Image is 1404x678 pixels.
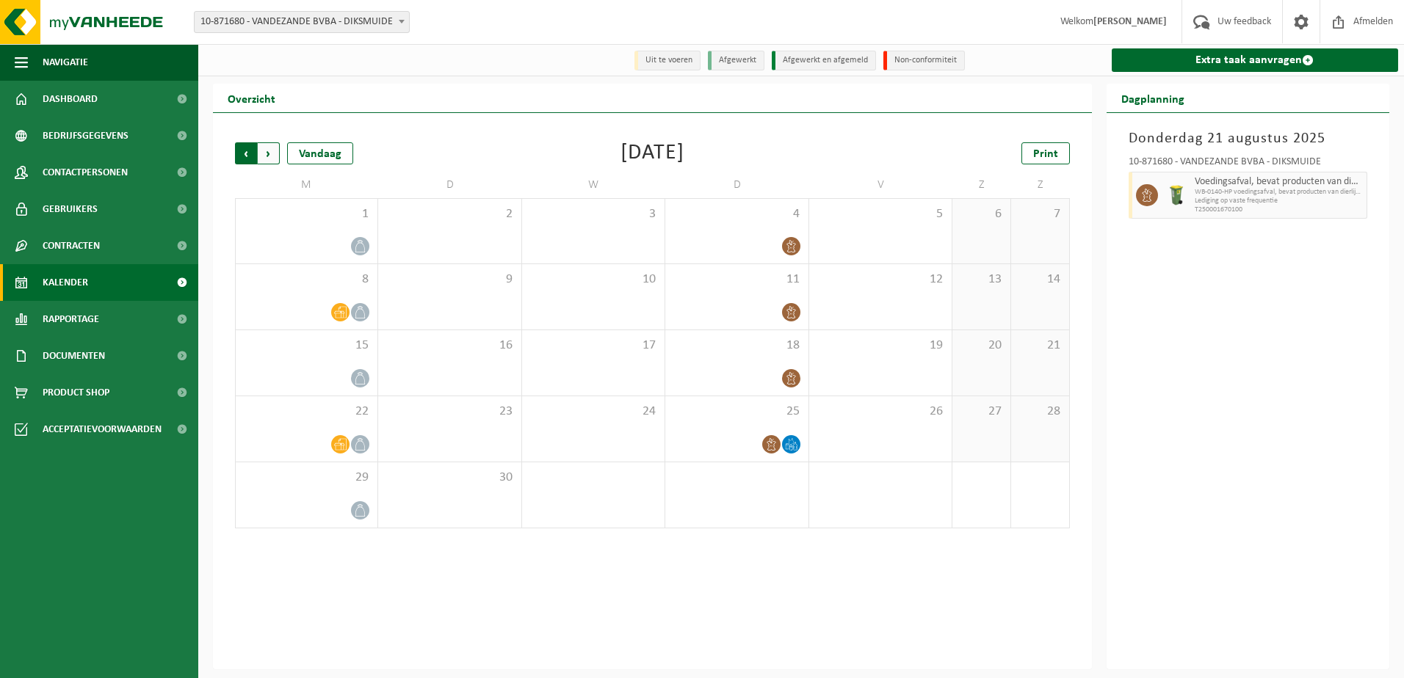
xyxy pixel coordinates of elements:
span: Vorige [235,142,257,164]
span: 17 [529,338,657,354]
h2: Dagplanning [1107,84,1199,112]
span: 28 [1018,404,1062,420]
span: Contactpersonen [43,154,128,191]
td: M [235,172,378,198]
span: Print [1033,148,1058,160]
span: 24 [529,404,657,420]
span: 22 [243,404,370,420]
span: Product Shop [43,374,109,411]
li: Uit te voeren [634,51,701,70]
a: Extra taak aanvragen [1112,48,1399,72]
span: 21 [1018,338,1062,354]
span: 25 [673,404,800,420]
span: 12 [817,271,944,288]
span: 6 [960,206,1003,222]
span: Contracten [43,227,100,264]
span: 27 [960,404,1003,420]
span: 29 [243,470,370,486]
span: 30 [386,470,513,486]
span: WB-0140-HP voedingsafval, bevat producten van dierlijke oors [1195,188,1364,197]
li: Afgewerkt [708,51,764,70]
div: Vandaag [287,142,353,164]
li: Afgewerkt en afgemeld [772,51,876,70]
span: 4 [673,206,800,222]
span: 7 [1018,206,1062,222]
span: T250001670100 [1195,205,1364,214]
span: 16 [386,338,513,354]
strong: [PERSON_NAME] [1093,16,1167,27]
td: W [522,172,665,198]
span: 13 [960,271,1003,288]
span: Voedingsafval, bevat producten van dierlijke oorsprong, onverpakt, categorie 3 [1195,176,1364,188]
span: 14 [1018,271,1062,288]
span: 26 [817,404,944,420]
span: 10-871680 - VANDEZANDE BVBA - DIKSMUIDE [194,11,410,33]
span: Gebruikers [43,191,98,227]
div: 10-871680 - VANDEZANDE BVBA - DIKSMUIDE [1129,157,1368,172]
span: 11 [673,271,800,288]
div: [DATE] [620,142,684,164]
span: 19 [817,338,944,354]
h2: Overzicht [213,84,290,112]
span: 18 [673,338,800,354]
a: Print [1021,142,1070,164]
span: Rapportage [43,301,99,338]
td: Z [952,172,1011,198]
span: Navigatie [43,44,88,81]
span: 10 [529,271,657,288]
span: 5 [817,206,944,222]
span: Dashboard [43,81,98,117]
span: 2 [386,206,513,222]
span: 1 [243,206,370,222]
td: D [665,172,808,198]
span: 20 [960,338,1003,354]
td: Z [1011,172,1070,198]
span: 9 [386,271,513,288]
span: 10-871680 - VANDEZANDE BVBA - DIKSMUIDE [195,12,409,32]
span: Kalender [43,264,88,301]
span: 23 [386,404,513,420]
td: D [378,172,521,198]
span: Volgende [258,142,280,164]
img: WB-0140-HPE-GN-50 [1165,184,1187,206]
h3: Donderdag 21 augustus 2025 [1129,128,1368,150]
span: Bedrijfsgegevens [43,117,129,154]
span: Documenten [43,338,105,374]
li: Non-conformiteit [883,51,965,70]
span: 3 [529,206,657,222]
span: 15 [243,338,370,354]
span: 8 [243,271,370,288]
td: V [809,172,952,198]
span: Lediging op vaste frequentie [1195,197,1364,205]
span: Acceptatievoorwaarden [43,411,162,448]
